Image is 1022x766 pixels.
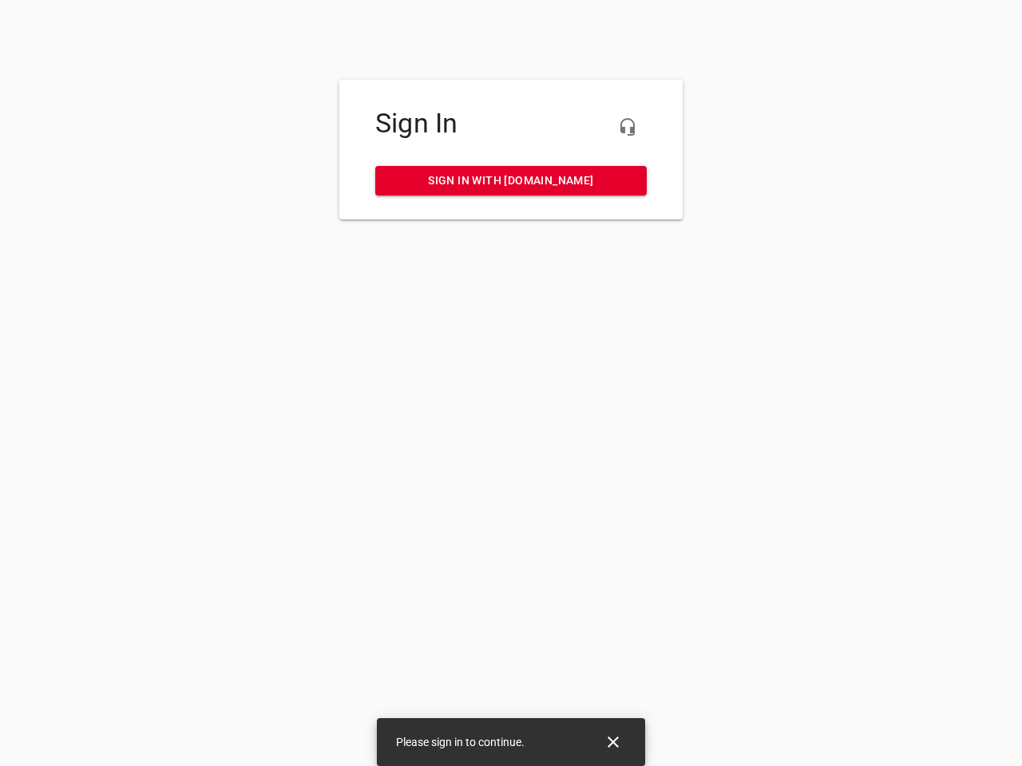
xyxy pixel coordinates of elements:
[375,108,647,140] h4: Sign In
[608,108,647,146] button: Live Chat
[388,171,634,191] span: Sign in with [DOMAIN_NAME]
[375,166,647,195] a: Sign in with [DOMAIN_NAME]
[594,723,632,761] button: Close
[396,736,525,748] span: Please sign in to continue.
